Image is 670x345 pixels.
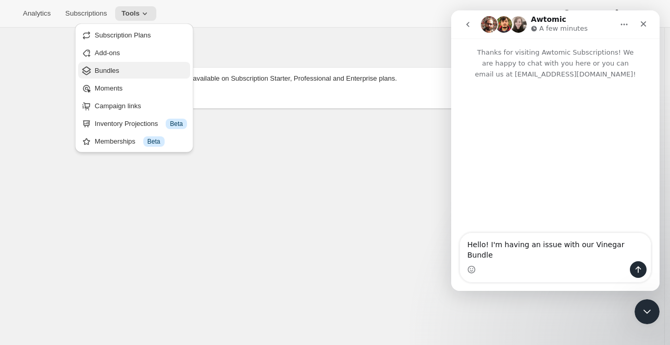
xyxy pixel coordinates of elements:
p: Subscription plans are only available on Subscription Starter, Professional and Enterprise plans. [110,73,574,84]
button: Moments [78,80,190,96]
span: Subscriptions [65,9,107,18]
span: Add-ons [95,49,120,57]
button: Campaign links [78,97,190,114]
span: Subscription Plans [95,31,151,39]
span: Settings [622,9,647,18]
span: Beta [147,137,160,146]
span: Help [572,9,586,18]
button: Help [555,6,603,21]
iframe: Intercom live chat [451,10,660,291]
button: Memberships [78,133,190,149]
div: Inventory Projections [95,119,187,129]
span: Campaign links [95,102,141,110]
button: Add-ons [78,44,190,61]
span: Beta [170,120,183,128]
button: Inventory Projections [78,115,190,132]
span: Tools [121,9,140,18]
span: Bundles [95,67,119,74]
span: Analytics [23,9,51,18]
button: Analytics [17,6,57,21]
button: Subscription Plans [78,27,190,43]
iframe: Intercom live chat [635,299,660,324]
button: Tools [115,6,156,21]
button: Bundles [78,62,190,79]
span: Moments [95,84,122,92]
button: Settings [605,6,653,21]
button: Subscriptions [59,6,113,21]
div: Memberships [95,136,187,147]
